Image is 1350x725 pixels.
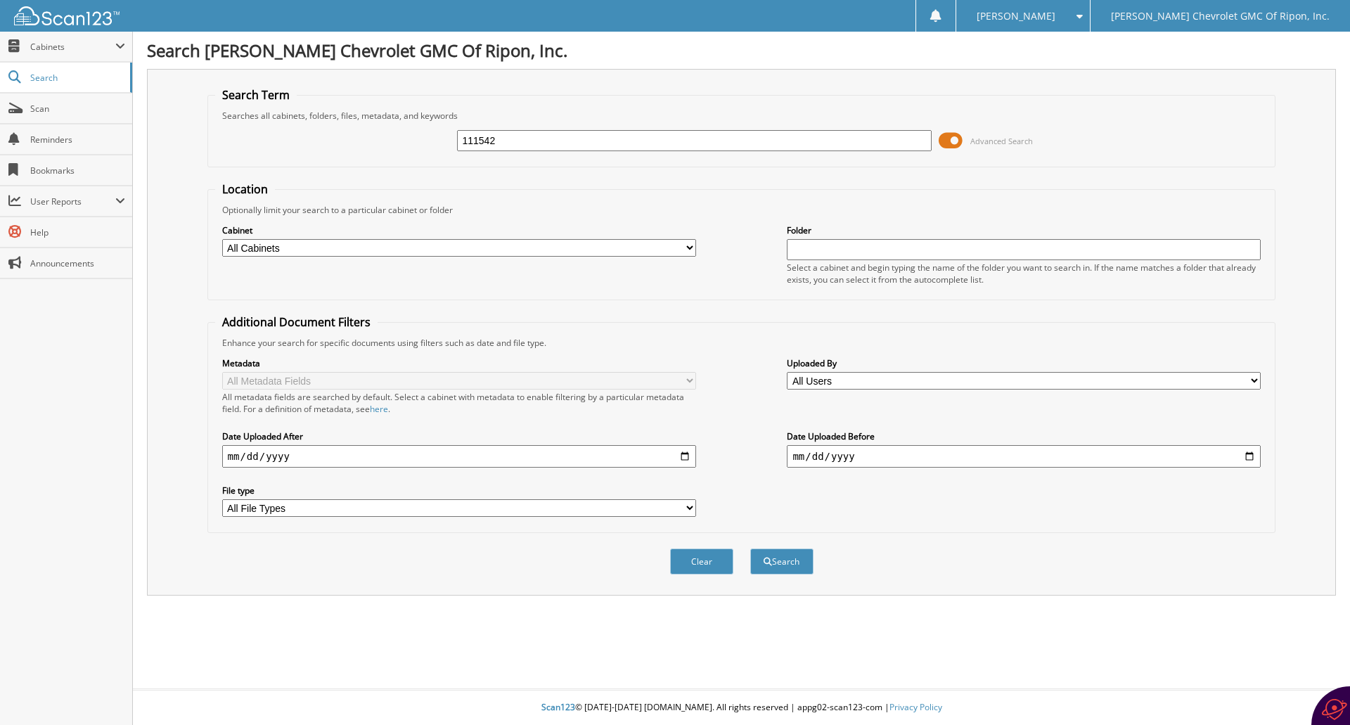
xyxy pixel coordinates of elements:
span: Announcements [30,257,125,269]
span: [PERSON_NAME] [977,12,1055,20]
label: Folder [787,224,1261,236]
img: scan123-logo-white.svg [14,6,120,25]
div: Select a cabinet and begin typing the name of the folder you want to search in. If the name match... [787,262,1261,285]
div: Enhance your search for specific documents using filters such as date and file type. [215,337,1268,349]
input: start [222,445,696,468]
span: User Reports [30,195,115,207]
span: Advanced Search [970,136,1033,146]
label: Date Uploaded After [222,430,696,442]
label: Cabinet [222,224,696,236]
div: Optionally limit your search to a particular cabinet or folder [215,204,1268,216]
span: Reminders [30,134,125,146]
legend: Search Term [215,87,297,103]
span: Search [30,72,123,84]
label: Uploaded By [787,357,1261,369]
span: [PERSON_NAME] Chevrolet GMC Of Ripon, Inc. [1111,12,1330,20]
a: Privacy Policy [889,701,942,713]
span: Scan [30,103,125,115]
button: Clear [670,548,733,575]
span: Cabinets [30,41,115,53]
label: File type [222,485,696,496]
legend: Location [215,181,275,197]
input: end [787,445,1261,468]
label: Metadata [222,357,696,369]
legend: Additional Document Filters [215,314,378,330]
a: here [370,403,388,415]
span: Bookmarks [30,165,125,177]
iframe: Chat Widget [1280,657,1350,725]
label: Date Uploaded Before [787,430,1261,442]
button: Search [750,548,814,575]
div: Searches all cabinets, folders, files, metadata, and keywords [215,110,1268,122]
div: © [DATE]-[DATE] [DOMAIN_NAME]. All rights reserved | appg02-scan123-com | [133,691,1350,725]
h1: Search [PERSON_NAME] Chevrolet GMC Of Ripon, Inc. [147,39,1336,62]
span: Scan123 [541,701,575,713]
div: All metadata fields are searched by default. Select a cabinet with metadata to enable filtering b... [222,391,696,415]
span: Help [30,226,125,238]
